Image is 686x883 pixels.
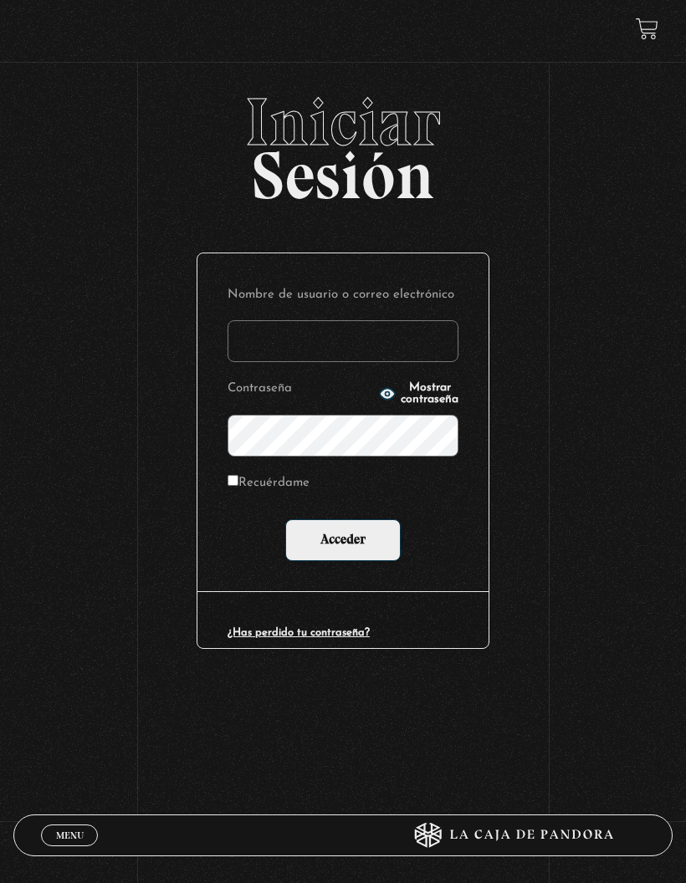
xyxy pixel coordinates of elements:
[13,89,672,196] h2: Sesión
[401,382,458,406] span: Mostrar contraseña
[13,89,672,156] span: Iniciar
[228,472,310,496] label: Recuérdame
[228,377,374,401] label: Contraseña
[228,283,458,308] label: Nombre de usuario o correo electrónico
[636,18,658,40] a: View your shopping cart
[379,382,458,406] button: Mostrar contraseña
[50,845,90,856] span: Cerrar
[228,627,370,638] a: ¿Has perdido tu contraseña?
[228,475,238,486] input: Recuérdame
[56,830,84,840] span: Menu
[285,519,401,561] input: Acceder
